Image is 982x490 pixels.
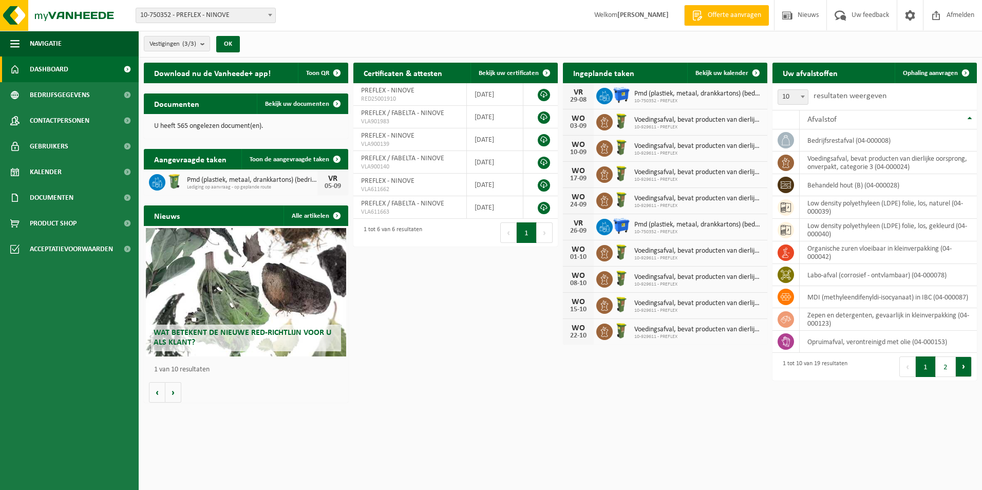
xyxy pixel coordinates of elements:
[634,177,762,183] span: 10-929611 - PREFLEX
[144,93,210,114] h2: Documenten
[149,36,196,52] span: Vestigingen
[800,331,977,353] td: opruimafval, verontreinigd met olie (04-000153)
[361,208,459,216] span: VLA611663
[568,306,589,313] div: 15-10
[634,168,762,177] span: Voedingsafval, bevat producten van dierlijke oorsprong, onverpakt, categorie 3
[613,322,630,340] img: WB-0060-HPE-GN-50
[568,228,589,235] div: 26-09
[705,10,764,21] span: Offerte aanvragen
[568,254,589,261] div: 01-10
[467,151,523,174] td: [DATE]
[634,334,762,340] span: 10-929611 - PREFLEX
[353,63,452,83] h2: Certificaten & attesten
[568,324,589,332] div: WO
[634,326,762,334] span: Voedingsafval, bevat producten van dierlijke oorsprong, onverpakt, categorie 3
[361,118,459,126] span: VLA901983
[182,41,196,47] count: (3/3)
[814,92,886,100] label: resultaten weergeven
[361,185,459,194] span: VLA611662
[634,229,762,235] span: 10-750352 - PREFLEX
[695,70,748,77] span: Bekijk uw kalender
[30,236,113,262] span: Acceptatievoorwaarden
[149,382,165,403] button: Vorige
[568,219,589,228] div: VR
[30,31,62,56] span: Navigatie
[634,150,762,157] span: 10-929611 - PREFLEX
[568,167,589,175] div: WO
[778,89,808,105] span: 10
[687,63,766,83] a: Bekijk uw kalender
[187,176,317,184] span: Pmd (plastiek, metaal, drankkartons) (bedrijven)
[800,129,977,152] td: bedrijfsrestafval (04-000008)
[568,115,589,123] div: WO
[361,200,444,208] span: PREFLEX / FABELTA - NINOVE
[30,56,68,82] span: Dashboard
[563,63,645,83] h2: Ingeplande taken
[144,36,210,51] button: Vestigingen(3/3)
[144,63,281,83] h2: Download nu de Vanheede+ app!
[187,184,317,191] span: Lediging op aanvraag - op geplande route
[136,8,276,23] span: 10-750352 - PREFLEX - NINOVE
[895,63,976,83] a: Ophaling aanvragen
[634,221,762,229] span: Pmd (plastiek, metaal, drankkartons) (bedrijven)
[361,177,414,185] span: PREFLEX - NINOVE
[568,97,589,104] div: 29-08
[613,139,630,156] img: WB-0060-HPE-GN-50
[144,205,190,225] h2: Nieuws
[634,308,762,314] span: 10-929611 - PREFLEX
[517,222,537,243] button: 1
[634,273,762,281] span: Voedingsafval, bevat producten van dierlijke oorsprong, onverpakt, categorie 3
[323,175,343,183] div: VR
[30,159,62,185] span: Kalender
[634,255,762,261] span: 10-929611 - PREFLEX
[323,183,343,190] div: 05-09
[634,281,762,288] span: 10-929611 - PREFLEX
[800,241,977,264] td: organische zuren vloeibaar in kleinverpakking (04-000042)
[568,123,589,130] div: 03-09
[136,8,275,23] span: 10-750352 - PREFLEX - NINOVE
[284,205,347,226] a: Alle artikelen
[265,101,329,107] span: Bekijk uw documenten
[568,272,589,280] div: WO
[568,332,589,340] div: 22-10
[361,87,414,95] span: PREFLEX - NINOVE
[144,149,237,169] h2: Aangevraagde taken
[537,222,553,243] button: Next
[613,191,630,209] img: WB-0060-HPE-GN-50
[807,116,837,124] span: Afvalstof
[800,286,977,308] td: MDI (methyleendifenyldi-isocyanaat) in IBC (04-000087)
[30,108,89,134] span: Contactpersonen
[800,174,977,196] td: behandeld hout (B) (04-000028)
[634,116,762,124] span: Voedingsafval, bevat producten van dierlijke oorsprong, onverpakt, categorie 3
[634,142,762,150] span: Voedingsafval, bevat producten van dierlijke oorsprong, onverpakt, categorie 3
[778,355,847,378] div: 1 tot 10 van 19 resultaten
[800,152,977,174] td: voedingsafval, bevat producten van dierlijke oorsprong, onverpakt, categorie 3 (04-000024)
[257,93,347,114] a: Bekijk uw documenten
[916,356,936,377] button: 1
[250,156,329,163] span: Toon de aangevraagde taken
[568,175,589,182] div: 17-09
[361,95,459,103] span: RED25001910
[634,98,762,104] span: 10-750352 - PREFLEX
[772,63,848,83] h2: Uw afvalstoffen
[361,140,459,148] span: VLA900139
[634,124,762,130] span: 10-929611 - PREFLEX
[800,264,977,286] td: labo-afval (corrosief - ontvlambaar) (04-000078)
[30,185,73,211] span: Documenten
[361,132,414,140] span: PREFLEX - NINOVE
[568,88,589,97] div: VR
[899,356,916,377] button: Previous
[617,11,669,19] strong: [PERSON_NAME]
[467,83,523,106] td: [DATE]
[30,134,68,159] span: Gebruikers
[30,82,90,108] span: Bedrijfsgegevens
[165,382,181,403] button: Volgende
[568,298,589,306] div: WO
[568,246,589,254] div: WO
[165,173,183,190] img: WB-0240-HPE-GN-50
[800,308,977,331] td: zepen en detergenten, gevaarlijk in kleinverpakking (04-000123)
[903,70,958,77] span: Ophaling aanvragen
[800,196,977,219] td: low density polyethyleen (LDPE) folie, los, naturel (04-000039)
[613,217,630,235] img: WB-1100-HPE-BE-01
[154,366,343,373] p: 1 van 10 resultaten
